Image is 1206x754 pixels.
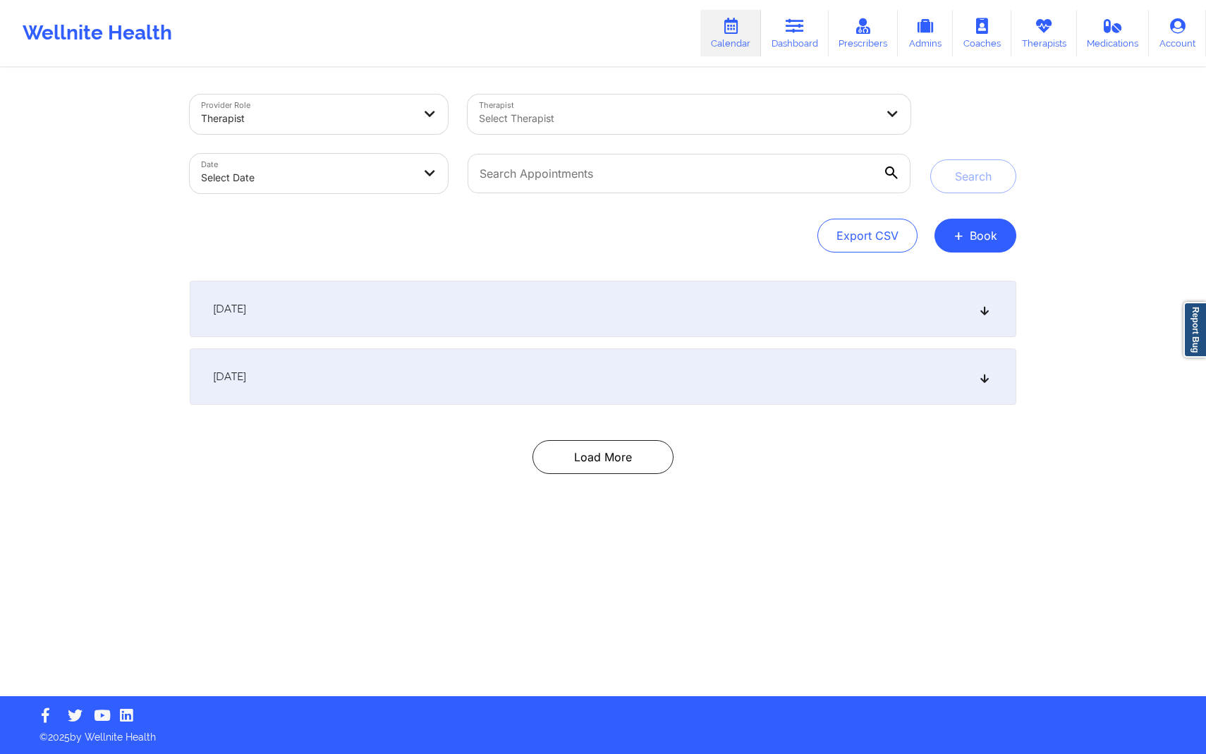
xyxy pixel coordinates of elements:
[1183,302,1206,358] a: Report Bug
[817,219,918,253] button: Export CSV
[934,219,1016,253] button: +Book
[532,440,674,474] button: Load More
[213,370,246,384] span: [DATE]
[953,10,1011,56] a: Coaches
[468,154,910,193] input: Search Appointments
[1077,10,1150,56] a: Medications
[700,10,761,56] a: Calendar
[1149,10,1206,56] a: Account
[930,159,1016,193] button: Search
[201,162,413,193] div: Select Date
[829,10,899,56] a: Prescribers
[954,231,964,239] span: +
[1011,10,1077,56] a: Therapists
[761,10,829,56] a: Dashboard
[30,720,1176,744] p: © 2025 by Wellnite Health
[898,10,953,56] a: Admins
[201,103,413,134] div: Therapist
[213,302,246,316] span: [DATE]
